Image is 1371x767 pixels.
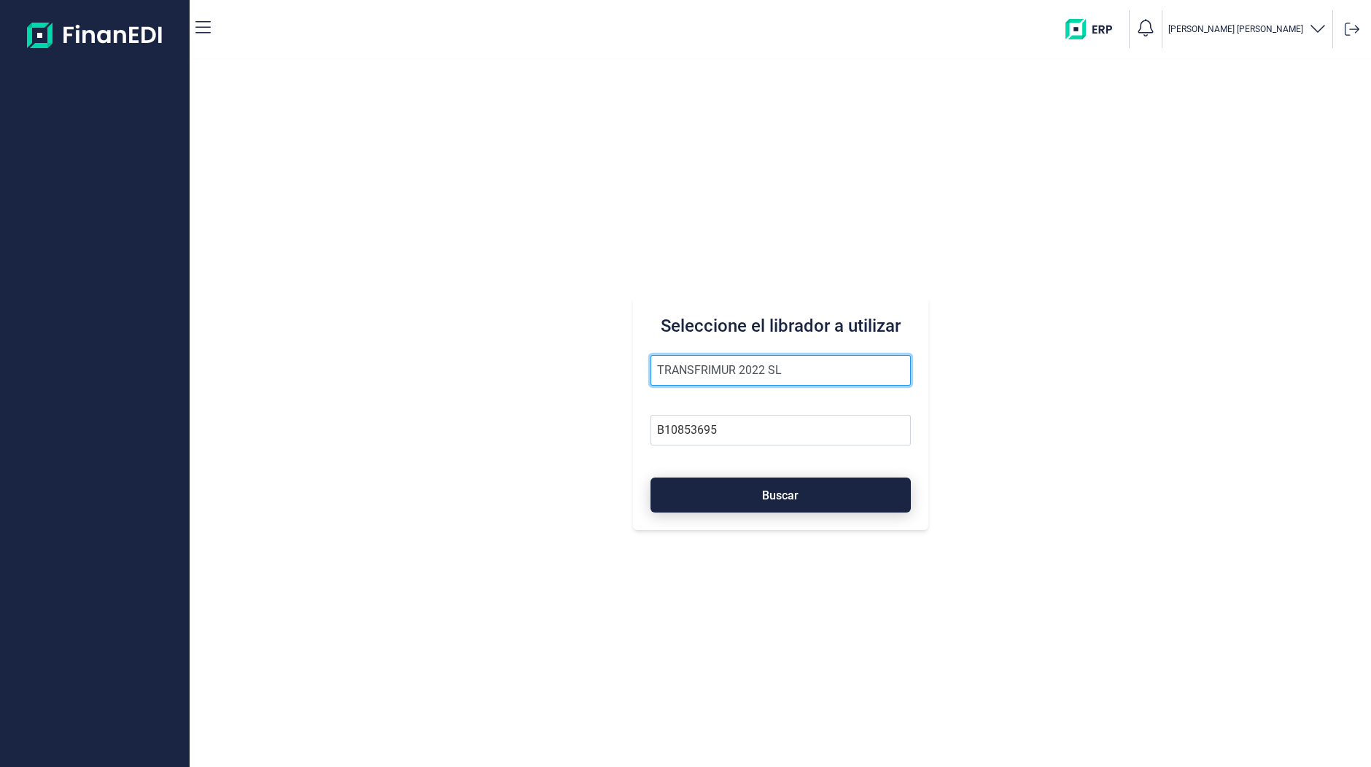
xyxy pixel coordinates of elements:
[762,490,799,501] span: Buscar
[1065,19,1123,39] img: erp
[650,478,911,513] button: Buscar
[1168,19,1327,40] button: [PERSON_NAME] [PERSON_NAME]
[650,314,911,338] h3: Seleccione el librador a utilizar
[650,355,911,386] input: Seleccione la razón social
[1168,23,1303,35] p: [PERSON_NAME] [PERSON_NAME]
[27,12,163,58] img: Logo de aplicación
[650,415,911,445] input: Busque por NIF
